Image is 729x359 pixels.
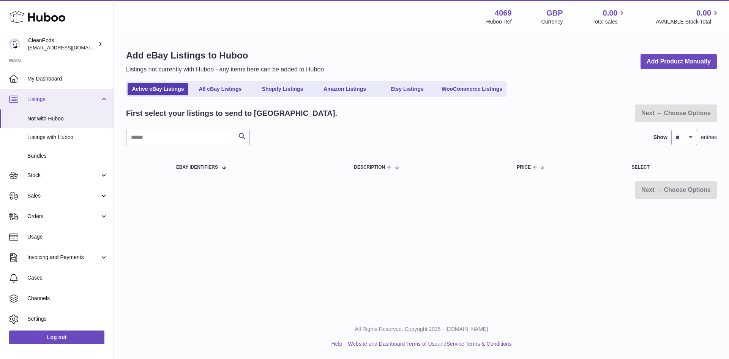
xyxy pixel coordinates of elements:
a: Service Terms & Conditions [447,341,512,347]
a: Log out [9,331,104,344]
span: Stock [27,172,100,179]
h1: Add eBay Listings to Huboo [126,49,324,62]
a: 0.00 AVAILABLE Stock Total [656,8,720,25]
span: entries [701,134,717,141]
span: Usage [27,233,108,240]
span: Sales [27,192,100,199]
span: 0.00 [603,8,618,18]
span: Total sales [592,18,626,25]
span: Listings [27,96,100,103]
li: and [345,340,511,348]
div: CleanPods [28,37,96,51]
strong: GBP [546,8,563,18]
span: Bundles [27,152,108,160]
span: My Dashboard [27,75,108,82]
a: Website and Dashboard Terms of Use [348,341,437,347]
span: Description [354,165,385,170]
span: Invoicing and Payments [27,254,100,261]
span: Listings with Huboo [27,134,108,141]
span: [EMAIL_ADDRESS][DOMAIN_NAME] [28,44,112,51]
span: eBay Identifiers [176,165,218,170]
img: internalAdmin-4069@internal.huboo.com [9,38,21,50]
span: 0.00 [696,8,711,18]
h2: First select your listings to send to [GEOGRAPHIC_DATA]. [126,108,337,119]
a: Active eBay Listings [128,83,188,95]
a: Amazon Listings [314,83,375,95]
a: Shopify Listings [252,83,313,95]
span: Price [517,165,531,170]
a: All eBay Listings [190,83,251,95]
span: Cases [27,274,108,282]
div: Select [632,165,709,170]
p: All Rights Reserved. Copyright 2025 - [DOMAIN_NAME] [120,326,723,333]
strong: 4069 [495,8,512,18]
span: Orders [27,213,100,220]
a: Help [331,341,342,347]
span: Channels [27,295,108,302]
a: Etsy Listings [377,83,437,95]
a: WooCommerce Listings [439,83,505,95]
a: Add Product Manually [641,54,717,70]
div: Huboo Ref [486,18,512,25]
span: AVAILABLE Stock Total [656,18,720,25]
div: Currency [541,18,563,25]
p: Listings not currently with Huboo - any items here can be added to Huboo [126,65,324,74]
label: Show [653,134,667,141]
a: 0.00 Total sales [592,8,626,25]
span: Settings [27,315,108,323]
span: Not with Huboo [27,115,108,122]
